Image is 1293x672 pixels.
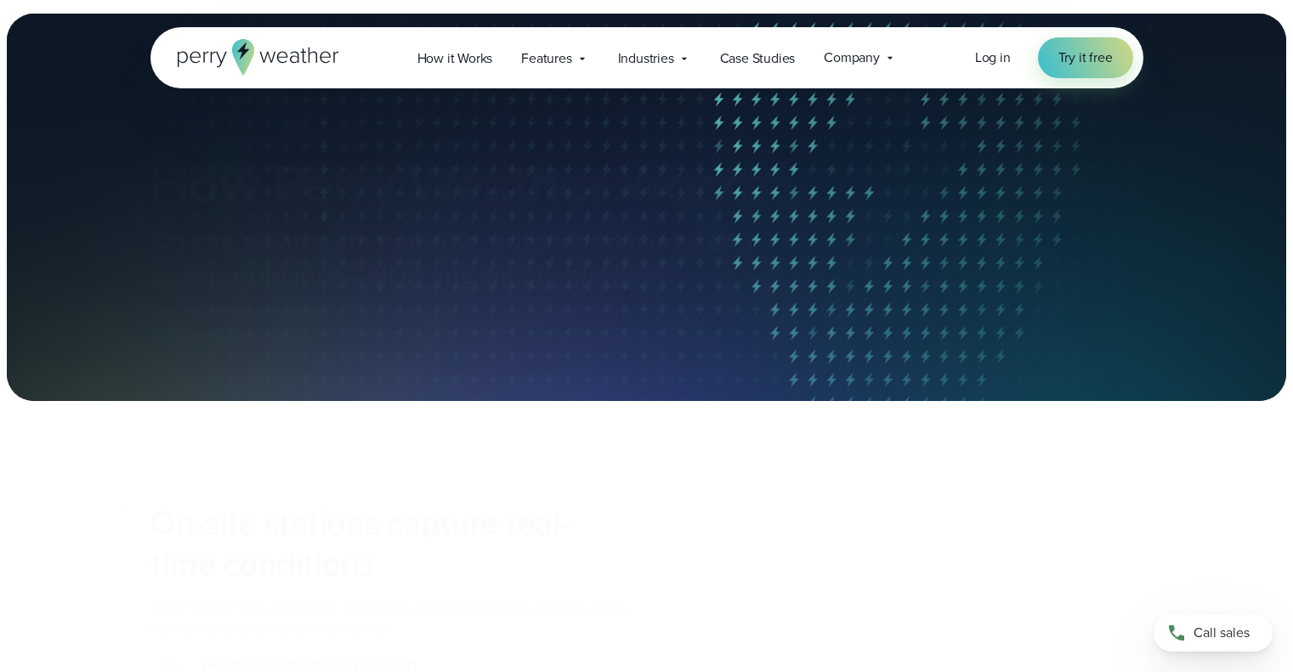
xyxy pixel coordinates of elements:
span: Try it free [1058,48,1113,68]
span: Log in [975,48,1011,67]
a: How it Works [403,41,508,76]
a: Log in [975,48,1011,68]
span: Call sales [1194,623,1250,643]
span: Industries [618,48,674,69]
a: Case Studies [706,41,810,76]
a: Try it free [1038,37,1133,78]
a: Call sales [1154,614,1273,652]
span: Company [824,48,880,68]
span: Features [521,48,571,69]
span: How it Works [417,48,493,69]
span: Case Studies [720,48,796,69]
